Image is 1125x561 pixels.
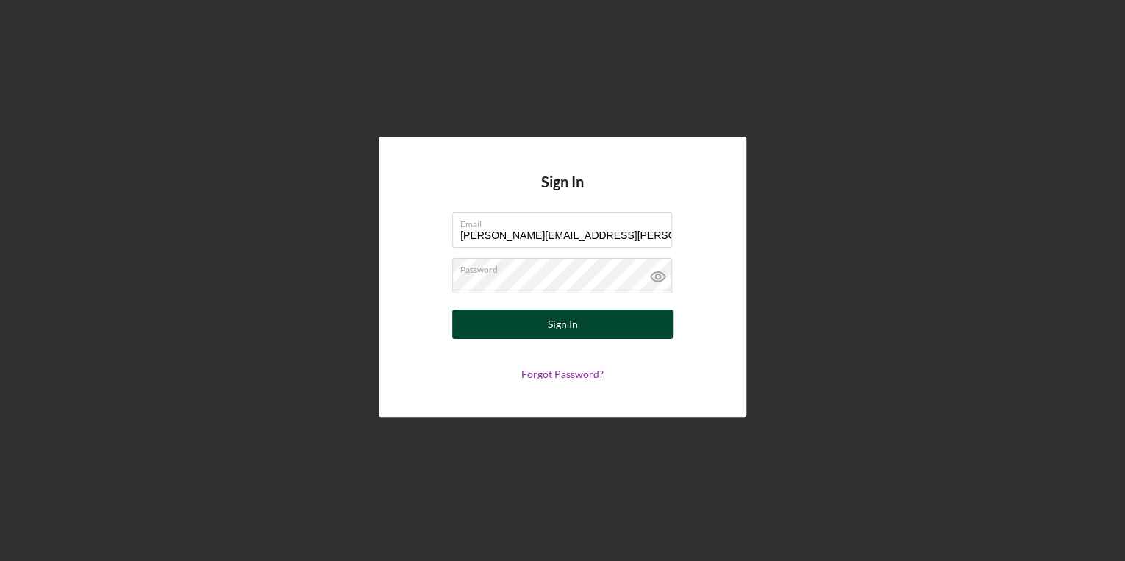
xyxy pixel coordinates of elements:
[460,213,672,229] label: Email
[541,174,584,212] h4: Sign In
[548,310,578,339] div: Sign In
[521,368,604,380] a: Forgot Password?
[452,310,673,339] button: Sign In
[460,259,672,275] label: Password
